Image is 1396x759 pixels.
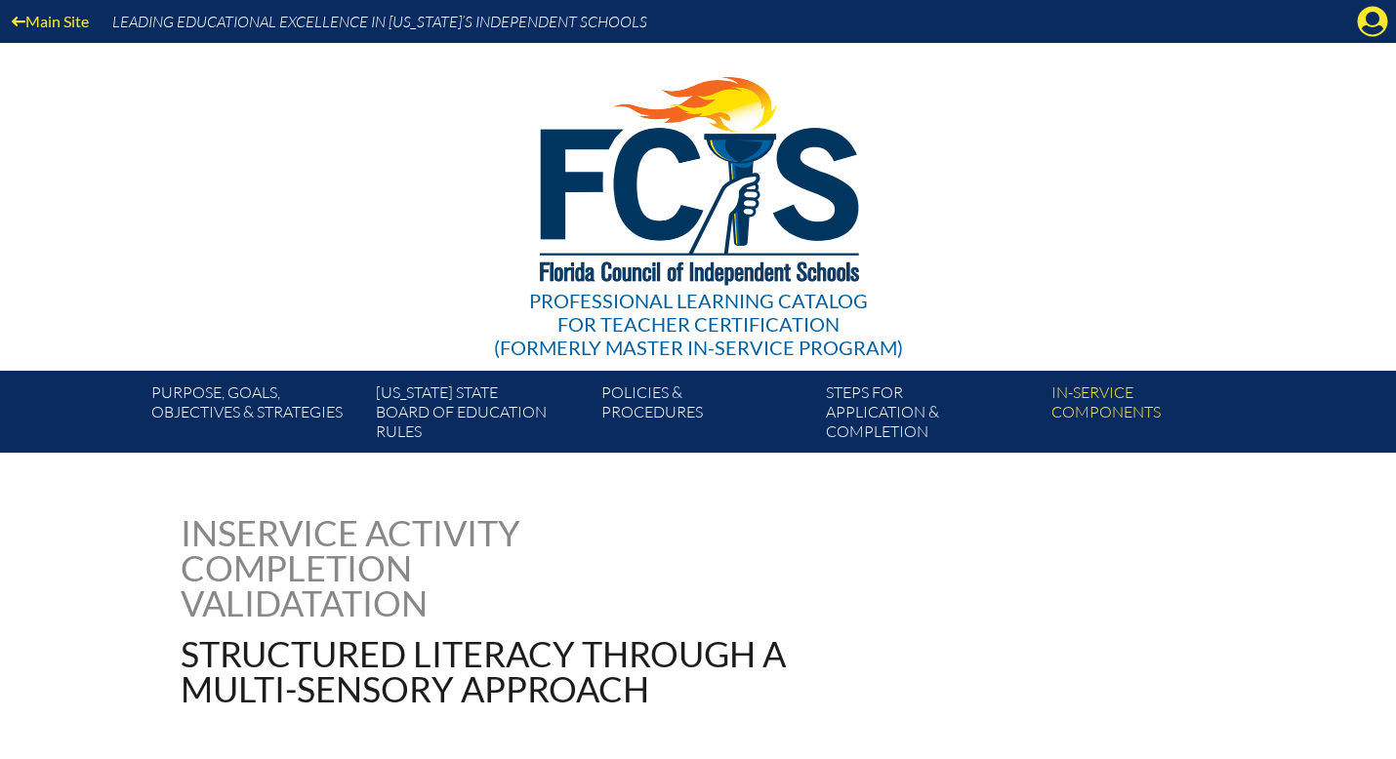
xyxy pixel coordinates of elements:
[486,39,911,363] a: Professional Learning Catalog for Teacher Certification(formerly Master In-service Program)
[497,43,900,309] img: FCISlogo221.eps
[1357,6,1388,37] svg: Manage account
[4,8,97,34] a: Main Site
[594,379,818,453] a: Policies &Procedures
[181,515,574,620] h1: Inservice Activity Completion Validatation
[494,289,903,359] div: Professional Learning Catalog (formerly Master In-service Program)
[1044,379,1268,453] a: In-servicecomponents
[144,379,368,453] a: Purpose, goals,objectives & strategies
[818,379,1043,453] a: Steps forapplication & completion
[557,312,840,336] span: for Teacher Certification
[368,379,593,453] a: [US_STATE] StateBoard of Education rules
[181,636,822,706] h1: Structured Literacy Through a Multi-Sensory Approach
